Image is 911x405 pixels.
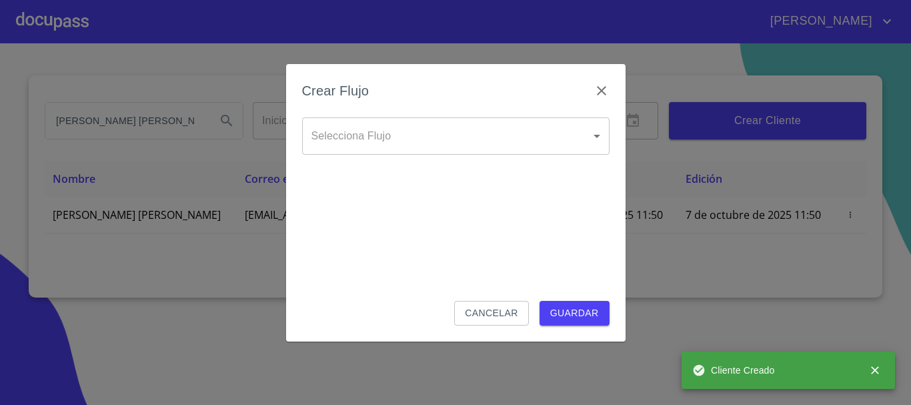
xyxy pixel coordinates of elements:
span: Guardar [550,305,599,322]
button: close [860,356,890,385]
button: Cancelar [454,301,528,326]
span: Cliente Creado [692,364,775,377]
span: Cancelar [465,305,518,322]
div: ​ [302,117,610,155]
h6: Crear Flujo [302,80,369,101]
button: Guardar [540,301,610,326]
